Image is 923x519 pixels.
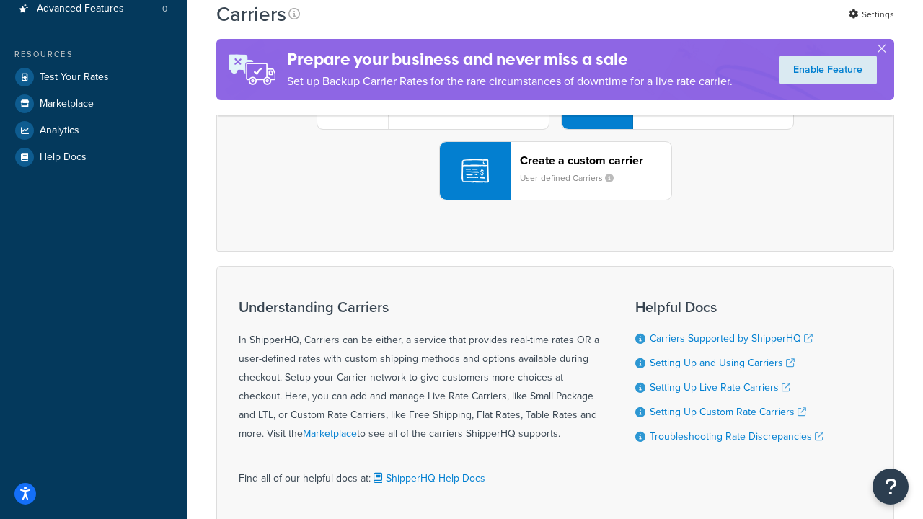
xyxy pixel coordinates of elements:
div: Resources [11,48,177,61]
span: 0 [162,3,167,15]
span: Advanced Features [37,3,124,15]
a: Enable Feature [779,56,877,84]
a: Setting Up Live Rate Carriers [650,380,790,395]
button: Open Resource Center [873,469,909,505]
small: User-defined Carriers [520,172,625,185]
h4: Prepare your business and never miss a sale [287,48,733,71]
a: Marketplace [303,426,357,441]
img: icon-carrier-custom-c93b8a24.svg [461,157,489,185]
a: Carriers Supported by ShipperHQ [650,331,813,346]
a: ShipperHQ Help Docs [371,471,485,486]
span: Test Your Rates [40,71,109,84]
div: In ShipperHQ, Carriers can be either, a service that provides real-time rates OR a user-defined r... [239,299,599,443]
h3: Understanding Carriers [239,299,599,315]
a: Help Docs [11,144,177,170]
a: Setting Up Custom Rate Carriers [650,404,806,420]
h3: Helpful Docs [635,299,823,315]
a: Settings [849,4,894,25]
span: Marketplace [40,98,94,110]
p: Set up Backup Carrier Rates for the rare circumstances of downtime for a live rate carrier. [287,71,733,92]
span: Analytics [40,125,79,137]
span: Help Docs [40,151,87,164]
a: Setting Up and Using Carriers [650,355,795,371]
img: ad-rules-rateshop-fe6ec290ccb7230408bd80ed9643f0289d75e0ffd9eb532fc0e269fcd187b520.png [216,39,287,100]
button: Create a custom carrierUser-defined Carriers [439,141,672,200]
a: Analytics [11,117,177,143]
div: Find all of our helpful docs at: [239,458,599,488]
a: Test Your Rates [11,64,177,90]
a: Troubleshooting Rate Discrepancies [650,429,823,444]
a: Marketplace [11,91,177,117]
header: Create a custom carrier [520,154,671,167]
